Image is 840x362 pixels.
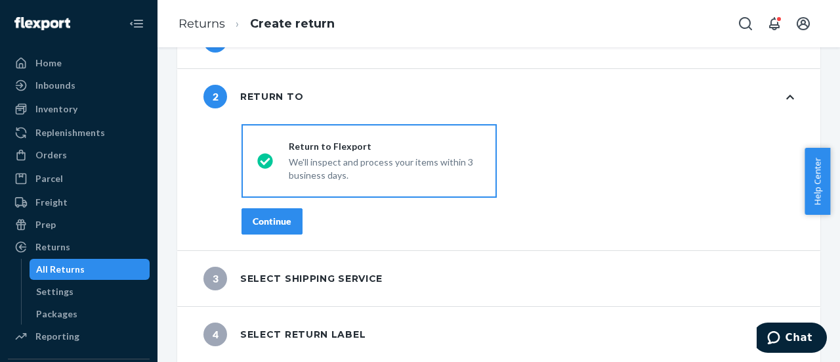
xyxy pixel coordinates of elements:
div: Settings [36,285,73,298]
button: Continue [241,208,303,235]
div: Returns [35,240,70,254]
ol: breadcrumbs [168,5,345,43]
a: Inventory [8,99,150,120]
a: All Returns [30,259,150,280]
div: All Returns [36,263,85,276]
a: Prep [8,214,150,235]
div: Home [35,57,62,70]
a: Parcel [8,168,150,189]
a: Returns [8,237,150,258]
div: Inventory [35,102,77,116]
div: Reporting [35,330,79,343]
button: Open Search Box [732,11,759,37]
div: Freight [35,196,68,209]
div: Replenishments [35,126,105,139]
button: Open notifications [761,11,787,37]
a: Packages [30,304,150,325]
a: Freight [8,192,150,213]
div: Parcel [35,172,63,185]
div: Inbounds [35,79,75,92]
div: Select return label [203,323,366,346]
a: Orders [8,145,150,166]
button: Open account menu [790,11,816,37]
button: Help Center [805,148,830,215]
span: 2 [203,85,227,108]
a: Settings [30,281,150,302]
div: We'll inspect and process your items within 3 business days. [289,153,482,182]
span: 4 [203,323,227,346]
a: Returns [178,16,225,31]
iframe: Opens a widget where you can chat to one of our agents [757,323,827,355]
div: Orders [35,148,67,162]
div: Packages [36,307,77,321]
a: Replenishments [8,122,150,143]
a: Home [8,53,150,74]
a: Create return [250,16,335,31]
div: Return to [203,85,303,108]
button: Close Navigation [123,11,150,37]
div: Select shipping service [203,267,383,290]
div: Prep [35,218,56,231]
div: Continue [253,215,291,228]
div: Return to Flexport [289,140,482,153]
span: 3 [203,267,227,290]
a: Inbounds [8,75,150,96]
a: Reporting [8,326,150,347]
img: Flexport logo [14,17,70,30]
